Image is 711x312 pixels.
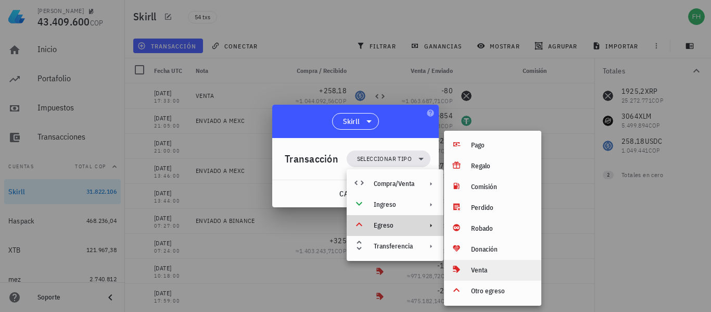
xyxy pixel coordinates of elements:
span: Skirll [343,116,360,127]
div: Regalo [471,162,533,170]
div: Egreso [347,215,443,236]
span: Seleccionar tipo [357,154,412,164]
div: Transferencia [374,242,414,251]
div: Egreso [374,221,414,230]
span: cancelar [339,189,378,198]
div: Transacción [285,151,338,167]
div: Pago [471,141,533,149]
div: Ingreso [347,194,443,215]
div: Compra/Venta [347,173,443,194]
div: Transferencia [347,236,443,257]
button: cancelar [335,184,382,203]
div: Comisión [471,183,533,191]
div: Robado [471,224,533,233]
div: Ingreso [374,201,414,209]
div: Donación [471,245,533,254]
div: Compra/Venta [374,180,414,188]
div: Venta [471,266,533,274]
div: Perdido [471,204,533,212]
div: Otro egreso [471,287,533,295]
